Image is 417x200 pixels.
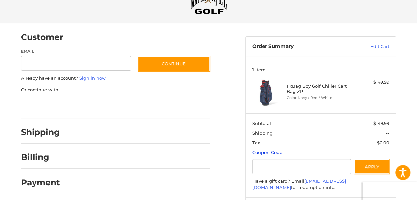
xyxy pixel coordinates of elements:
h4: 1 x Bag Boy Golf Chiller Cart Bag ZP [287,83,354,94]
button: Apply [354,159,389,174]
a: Edit Cart [346,43,389,50]
span: Shipping [252,130,273,136]
div: Have a gift card? Email for redemption info. [252,178,389,191]
h3: 1 Item [252,67,389,72]
span: Subtotal [252,121,271,126]
span: Tax [252,140,260,145]
input: Gift Certificate or Coupon Code [252,159,351,174]
li: Color Navy / Red / White [287,95,354,101]
h2: Shipping [21,127,60,137]
span: -- [386,130,389,136]
p: Already have an account? [21,75,210,82]
span: $149.99 [373,121,389,126]
iframe: PayPal-venmo [131,100,181,112]
h2: Customer [21,32,63,42]
div: $149.99 [355,79,389,86]
iframe: PayPal-paylater [75,100,125,112]
iframe: PayPal-paypal [19,100,69,112]
a: Sign in now [79,75,106,81]
button: Continue [138,56,210,71]
a: Coupon Code [252,150,282,155]
h2: Payment [21,177,60,188]
label: Email [21,49,131,54]
h3: Order Summary [252,43,346,50]
h2: Billing [21,152,60,162]
p: Or continue with [21,87,210,93]
span: $0.00 [377,140,389,145]
iframe: Google Customer Reviews [362,182,417,200]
